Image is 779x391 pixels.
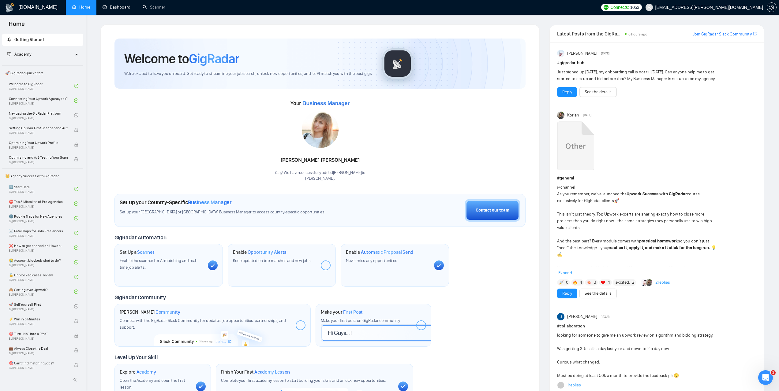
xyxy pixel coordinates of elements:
span: Setting Up Your First Scanner and Auto-Bidder [9,125,68,131]
span: check-circle [74,304,78,308]
div: [PERSON_NAME] [PERSON_NAME] [275,155,365,165]
span: Make your first post on GigRadar community. [321,318,400,323]
span: lock [74,157,78,161]
span: Open the Academy and open the first lesson. [120,378,185,390]
span: Complete your first academy lesson to start building your skills and unlock new opportunities. [221,378,386,383]
span: 🙂 [674,373,679,378]
span: Scanner [137,249,154,255]
span: Optimizing Your Upwork Profile [9,140,68,146]
span: lock [74,142,78,147]
img: 1687098740019-112.jpg [302,111,339,148]
a: 🔓 Unblocked cases: reviewBy[PERSON_NAME] [9,270,74,284]
div: As you remember, we’ve launched the course exclusively for GigRadar clients This isn’t just theor... [557,184,717,386]
h1: [PERSON_NAME] [120,309,180,315]
span: 🚀 [614,198,619,203]
img: Korlan [557,112,564,119]
span: Business Manager [302,100,350,106]
h1: Set up your Country-Specific [120,199,232,206]
span: Connects: [610,4,629,11]
span: Never miss any opportunities. [346,258,398,263]
span: 💼 Always Close the Deal [9,345,68,352]
strong: Meet our experts behind the course (40+ lessons prepared for you): [557,265,687,271]
a: Reply [562,89,572,95]
img: Sergey [641,279,647,286]
span: :excited: [615,279,630,286]
a: setting [767,5,777,10]
img: gigradar-logo.png [382,48,413,79]
span: check-circle [74,260,78,264]
a: See the details [585,290,612,297]
span: 🎯 Turn “No” into a “Yes” [9,331,68,337]
span: check-circle [74,98,78,103]
a: See the details [585,89,612,95]
img: ❤️ [601,280,605,285]
span: Business Manager [188,199,232,206]
div: Just signed up [DATE], my onboarding call is not till [DATE]. Can anyone help me to get started t... [557,69,717,82]
span: By [PERSON_NAME] [9,337,68,341]
a: ❌ How to get banned on UpworkBy[PERSON_NAME] [9,241,74,254]
strong: practice it, apply it, and make it stick for the long run. [607,245,710,250]
span: GigRadar [189,50,239,67]
div: Yaay! We have successfully added [PERSON_NAME] to [275,170,365,182]
span: Automatic Proposal Send [361,249,413,255]
span: rocket [7,37,11,42]
strong: practical homework [639,238,678,244]
a: Welcome to GigRadarBy[PERSON_NAME] [9,79,74,93]
a: 🌚 Rookie Traps for New AgenciesBy[PERSON_NAME] [9,212,74,225]
span: check-circle [74,245,78,250]
span: ⚡ Win in 5 Minutes [9,316,68,322]
span: check-circle [74,275,78,279]
img: slackcommunity-bg.png [154,318,271,346]
span: 6 [566,279,568,286]
strong: Upwork Success with GigRadar [627,191,687,197]
a: 1replies [567,382,581,388]
span: 4 [608,279,610,286]
img: upwork-logo.png [604,5,609,10]
span: lock [74,128,78,132]
span: Set up your [GEOGRAPHIC_DATA] or [GEOGRAPHIC_DATA] Business Manager to access country-specific op... [120,209,360,215]
button: Reply [557,289,577,298]
div: Contact our team [476,207,509,214]
span: Keep updated on top matches and new jobs. [233,258,312,263]
span: check-circle [74,290,78,294]
img: Jason Hazel [557,313,564,320]
span: 2 [632,279,635,286]
button: See the details [579,87,617,97]
a: Navigating the GigRadar PlatformBy[PERSON_NAME] [9,109,74,122]
span: check-circle [74,231,78,235]
a: ☠️ Fatal Traps for Solo FreelancersBy[PERSON_NAME] [9,226,74,240]
a: Connecting Your Upwork Agency to GigRadarBy[PERSON_NAME] [9,94,74,107]
span: export [753,31,757,36]
span: 8 hours ago [628,32,647,36]
span: By [PERSON_NAME] [9,352,68,355]
img: Korlan [646,279,652,286]
h1: Enable [346,249,413,255]
img: 🔥 [573,280,577,285]
span: By [PERSON_NAME] [9,146,68,149]
span: 1:12 AM [601,314,611,319]
span: By [PERSON_NAME] [9,131,68,135]
a: Join GigRadar Slack Community [693,31,752,38]
h1: Make your [321,309,363,315]
h1: Explore [120,369,156,375]
span: We're excited to have you on board. Get ready to streamline your job search, unlock new opportuni... [124,71,373,77]
span: @channel [557,185,575,190]
span: user [647,5,651,9]
span: 👑 Agency Success with GigRadar [3,170,83,182]
span: 1 [771,370,776,375]
a: 2replies [655,279,670,286]
span: By [PERSON_NAME] [9,322,68,326]
span: double-left [73,377,79,383]
a: Reply [562,290,572,297]
a: dashboardDashboard [103,5,130,10]
button: Contact our team [465,199,520,222]
span: Korlan [567,112,579,119]
span: 💡 [711,245,716,250]
button: Reply [557,87,577,97]
a: homeHome [72,5,90,10]
span: Connect with the GigRadar Slack Community for updates, job opportunities, partnerships, and support. [120,318,286,330]
span: Optimizing and A/B Testing Your Scanner for Better Results [9,154,68,160]
span: GigRadar Community [114,294,166,301]
a: ⛔ Top 3 Mistakes of Pro AgenciesBy[PERSON_NAME] [9,197,74,210]
div: looking for someone to give me an upwork review on algorithm and bidding strategy. Was getting 3-... [557,332,717,379]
